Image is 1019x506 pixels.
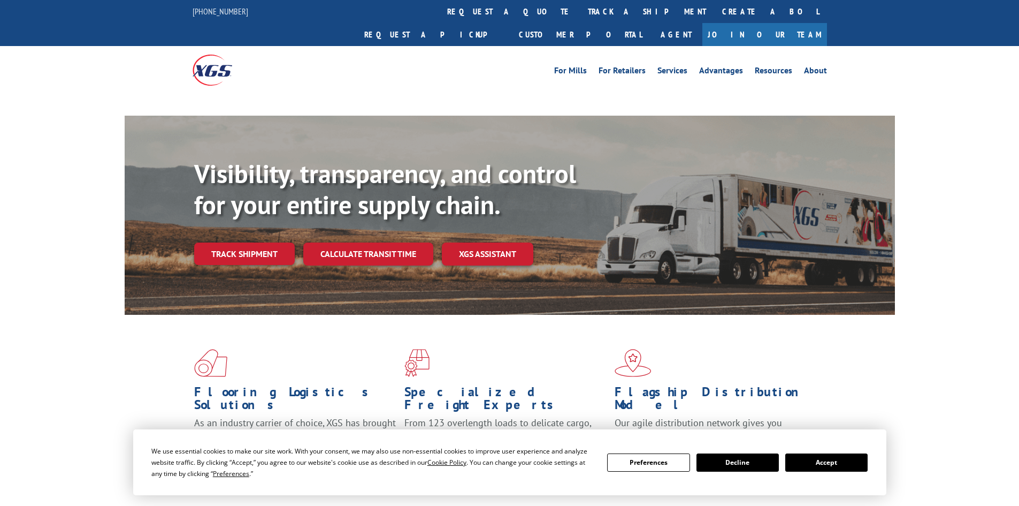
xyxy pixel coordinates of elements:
div: Cookie Consent Prompt [133,429,886,495]
a: Advantages [699,66,743,78]
h1: Specialized Freight Experts [404,386,607,417]
a: XGS ASSISTANT [442,243,533,266]
a: About [804,66,827,78]
div: We use essential cookies to make our site work. With your consent, we may also use non-essential ... [151,445,594,479]
a: Calculate transit time [303,243,433,266]
a: Customer Portal [511,23,650,46]
span: Cookie Policy [427,458,466,467]
a: [PHONE_NUMBER] [193,6,248,17]
h1: Flagship Distribution Model [615,386,817,417]
a: For Mills [554,66,587,78]
a: Join Our Team [702,23,827,46]
a: Services [657,66,687,78]
a: Resources [755,66,792,78]
h1: Flooring Logistics Solutions [194,386,396,417]
button: Preferences [607,454,689,472]
button: Accept [785,454,868,472]
img: xgs-icon-flagship-distribution-model-red [615,349,652,377]
span: Preferences [213,469,249,478]
b: Visibility, transparency, and control for your entire supply chain. [194,157,576,221]
span: As an industry carrier of choice, XGS has brought innovation and dedication to flooring logistics... [194,417,396,455]
a: Request a pickup [356,23,511,46]
img: xgs-icon-focused-on-flooring-red [404,349,430,377]
span: Our agile distribution network gives you nationwide inventory management on demand. [615,417,811,442]
a: Track shipment [194,243,295,265]
a: For Retailers [599,66,646,78]
a: Agent [650,23,702,46]
p: From 123 overlength loads to delicate cargo, our experienced staff knows the best way to move you... [404,417,607,464]
button: Decline [696,454,779,472]
img: xgs-icon-total-supply-chain-intelligence-red [194,349,227,377]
